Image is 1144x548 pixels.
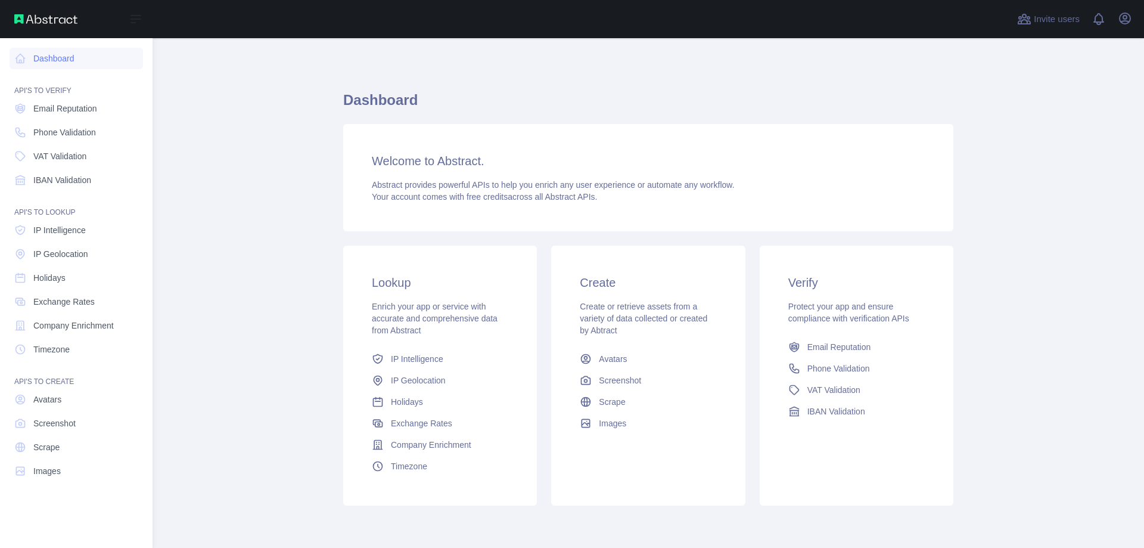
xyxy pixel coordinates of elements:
span: Exchange Rates [33,296,95,308]
a: Timezone [10,339,143,360]
a: Scrape [10,436,143,458]
span: Phone Validation [807,363,870,374]
span: Avatars [33,394,61,405]
a: Email Reputation [10,98,143,119]
span: Holidays [33,272,66,284]
a: Holidays [10,267,143,289]
span: IP Intelligence [391,353,443,365]
a: Company Enrichment [367,434,513,456]
span: IBAN Validation [807,405,865,417]
a: IBAN Validation [784,401,929,422]
span: Email Reputation [33,103,97,114]
a: Images [10,460,143,482]
div: API'S TO CREATE [10,363,143,386]
a: Screenshot [10,413,143,434]
a: IP Intelligence [10,219,143,241]
span: Invite users [1034,13,1080,26]
span: IP Geolocation [33,248,88,260]
a: Company Enrichment [10,315,143,336]
span: Images [33,465,61,477]
span: Scrape [599,396,625,408]
span: Company Enrichment [391,439,471,451]
span: VAT Validation [33,150,86,162]
div: API'S TO VERIFY [10,72,143,95]
h1: Dashboard [343,91,953,119]
h3: Lookup [372,274,508,291]
span: Screenshot [599,374,641,386]
span: Email Reputation [807,341,871,353]
button: Invite users [1015,10,1082,29]
span: Avatars [599,353,627,365]
span: IP Geolocation [391,374,446,386]
span: free credits [467,192,508,202]
span: Company Enrichment [33,320,114,332]
a: Avatars [575,348,721,370]
span: Screenshot [33,417,76,429]
span: Create or retrieve assets from a variety of data collected or created by Abtract [580,302,707,335]
a: Phone Validation [784,358,929,379]
a: IP Intelligence [367,348,513,370]
span: Scrape [33,441,60,453]
span: IP Intelligence [33,224,86,236]
a: Images [575,413,721,434]
div: API'S TO LOOKUP [10,193,143,217]
a: IP Geolocation [10,243,143,265]
a: Holidays [367,391,513,413]
span: Holidays [391,396,423,408]
a: Email Reputation [784,336,929,358]
a: Timezone [367,456,513,477]
a: Phone Validation [10,122,143,143]
span: Protect your app and ensure compliance with verification APIs [788,302,909,323]
h3: Create [580,274,716,291]
span: Images [599,417,626,429]
h3: Welcome to Abstract. [372,153,925,169]
span: Abstract provides powerful APIs to help you enrich any user experience or automate any workflow. [372,180,735,190]
a: VAT Validation [10,145,143,167]
a: VAT Validation [784,379,929,401]
a: Scrape [575,391,721,413]
span: Enrich your app or service with accurate and comprehensive data from Abstract [372,302,498,335]
a: Screenshot [575,370,721,391]
img: Abstract API [14,14,77,24]
span: Your account comes with across all Abstract APIs. [372,192,597,202]
a: IBAN Validation [10,169,143,191]
span: Exchange Rates [391,417,452,429]
span: VAT Validation [807,384,860,396]
span: Timezone [391,460,427,472]
a: Avatars [10,389,143,410]
a: Dashboard [10,48,143,69]
span: Timezone [33,343,70,355]
a: IP Geolocation [367,370,513,391]
a: Exchange Rates [367,413,513,434]
span: Phone Validation [33,126,96,138]
h3: Verify [788,274,925,291]
span: IBAN Validation [33,174,91,186]
a: Exchange Rates [10,291,143,312]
